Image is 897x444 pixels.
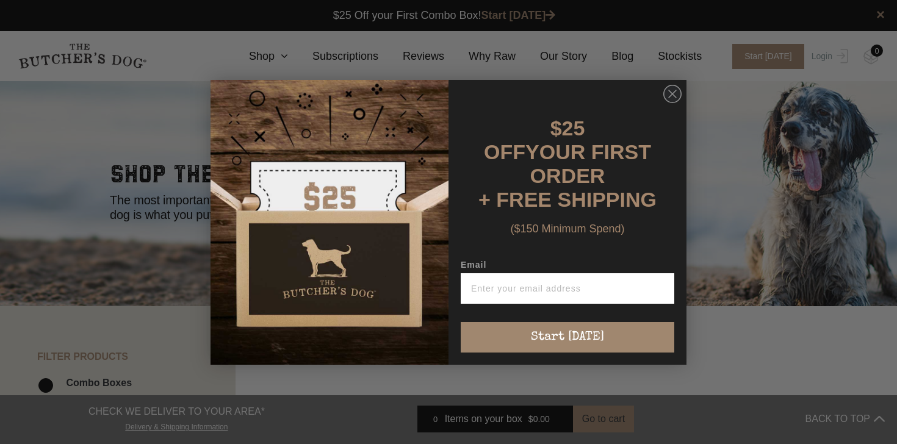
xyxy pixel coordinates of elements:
[478,140,657,211] span: YOUR FIRST ORDER + FREE SHIPPING
[461,260,674,273] label: Email
[663,85,682,103] button: Close dialog
[461,322,674,353] button: Start [DATE]
[461,273,674,304] input: Enter your email address
[211,80,448,365] img: d0d537dc-5429-4832-8318-9955428ea0a1.jpeg
[484,116,585,163] span: $25 OFF
[510,223,624,235] span: ($150 Minimum Spend)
